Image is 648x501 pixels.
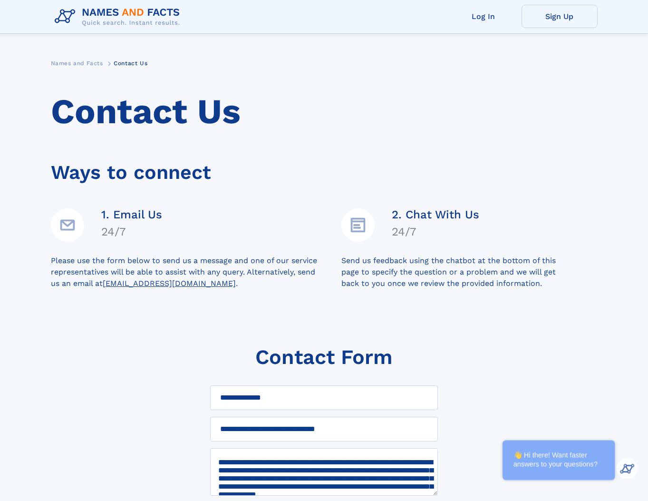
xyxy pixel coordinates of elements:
img: Email Address Icon [51,208,84,242]
h4: 2. Chat With Us [392,208,479,221]
h4: 1. Email Us [101,208,162,221]
a: Sign Up [522,5,598,28]
img: Kevin [616,457,638,480]
h1: Contact Us [51,92,598,132]
h4: 24/7 [392,225,479,238]
a: Powered by Continually [548,481,611,491]
div: 👋 Hi there! Want faster answers to your questions? [487,436,611,480]
div: Ways to connect [51,148,598,187]
span: Contact Us [114,60,147,67]
a: [EMAIL_ADDRESS][DOMAIN_NAME] [103,279,236,288]
a: Log In [445,5,522,28]
div: Please use the form below to send us a message and one of our service representatives will be abl... [51,255,341,289]
img: Details Icon [341,208,375,242]
img: Logo Names and Facts [51,4,188,29]
div: Send us feedback using the chatbot at the bottom of this page to specify the question or a proble... [341,255,598,289]
h4: 24/7 [101,225,162,238]
h1: Contact Form [255,345,393,369]
span: Powered by Continually [552,483,607,489]
img: Close [477,439,481,442]
a: Names and Facts [51,57,103,69]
